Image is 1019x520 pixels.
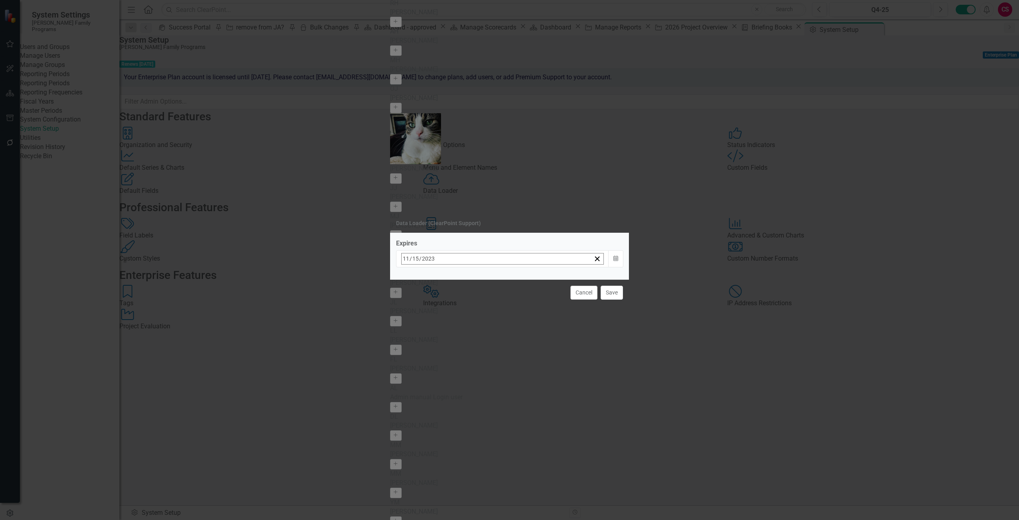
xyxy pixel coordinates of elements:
[410,255,412,262] span: /
[570,286,597,300] button: Cancel
[396,220,481,226] div: Data Loader (ClearPoint Support)
[419,255,422,262] span: /
[396,239,623,248] div: Expires
[601,286,623,300] button: Save
[412,253,419,264] input: dd
[402,253,410,264] input: mm
[422,253,435,264] input: yyyy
